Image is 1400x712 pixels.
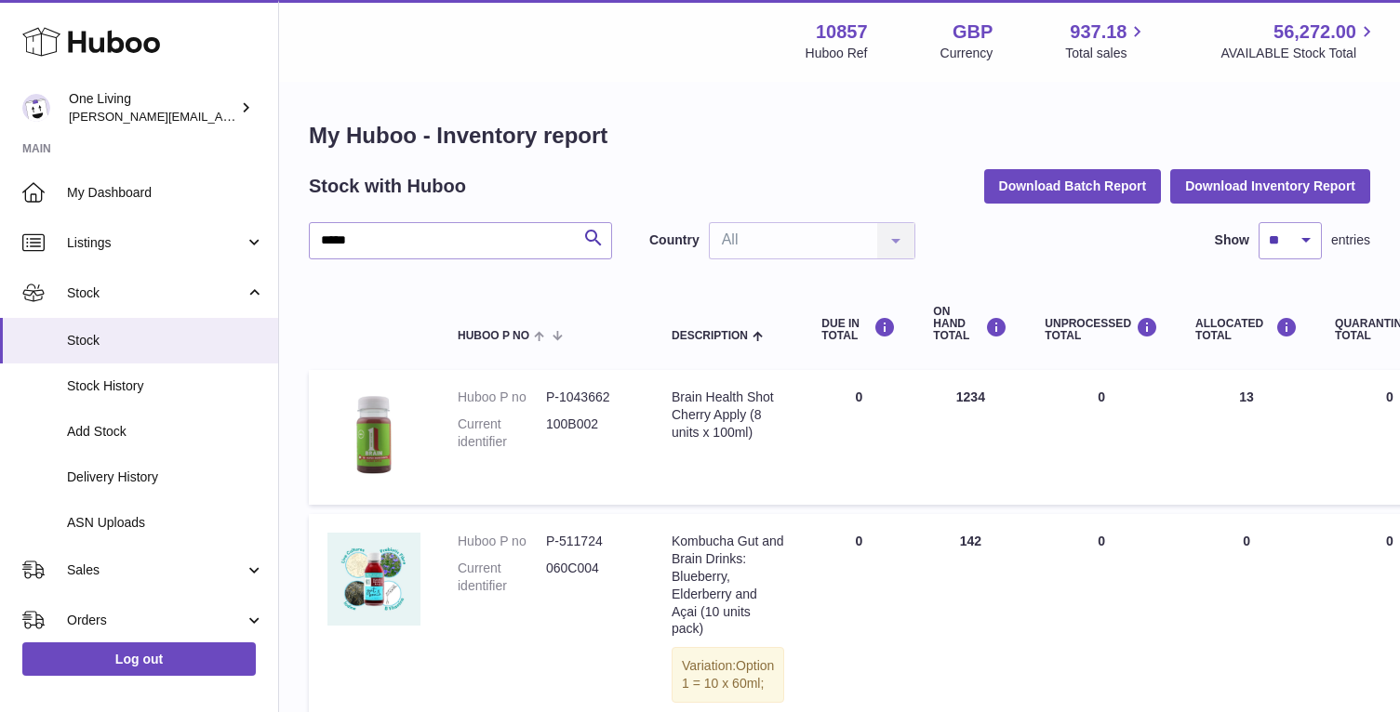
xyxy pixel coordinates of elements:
dt: Huboo P no [458,389,546,406]
span: Orders [67,612,245,629]
dd: P-1043662 [546,389,634,406]
div: One Living [69,90,236,125]
a: Log out [22,642,256,676]
span: ASN Uploads [67,514,264,532]
td: 0 [803,370,914,505]
span: 937.18 [1070,20,1127,45]
dd: P-511724 [546,533,634,550]
strong: 10857 [816,20,868,45]
span: 0 [1386,389,1393,404]
label: Show [1215,231,1249,249]
strong: GBP [953,20,993,45]
dt: Current identifier [458,560,546,595]
td: 0 [1026,370,1177,505]
span: entries [1331,231,1370,249]
dd: 060C004 [546,560,634,595]
img: product image [327,533,420,626]
span: 0 [1386,534,1393,548]
div: Variation: [672,647,784,703]
div: ALLOCATED Total [1195,317,1298,342]
button: Download Batch Report [984,169,1162,203]
span: Stock [67,284,245,302]
span: Delivery History [67,468,264,486]
td: 1234 [914,370,1026,505]
button: Download Inventory Report [1170,169,1370,203]
div: UNPROCESSED Total [1045,317,1158,342]
a: 56,272.00 AVAILABLE Stock Total [1220,20,1378,62]
div: DUE IN TOTAL [821,317,896,342]
div: ON HAND Total [933,306,1007,343]
span: Description [672,330,748,342]
h1: My Huboo - Inventory report [309,121,1370,151]
span: AVAILABLE Stock Total [1220,45,1378,62]
img: Jessica@oneliving.com [22,94,50,122]
td: 13 [1177,370,1316,505]
span: Sales [67,561,245,579]
h2: Stock with Huboo [309,174,466,199]
div: Kombucha Gut and Brain Drinks: Blueberry, Elderberry and Açai (10 units pack) [672,533,784,638]
span: My Dashboard [67,184,264,202]
span: Add Stock [67,423,264,441]
span: [PERSON_NAME][EMAIL_ADDRESS][DOMAIN_NAME] [69,109,373,124]
dt: Huboo P no [458,533,546,550]
dd: 100B002 [546,415,634,451]
span: Huboo P no [458,330,529,342]
span: Stock History [67,377,264,395]
label: Country [649,231,700,249]
div: Brain Health Shot Cherry Apply (8 units x 100ml) [672,389,784,442]
dt: Current identifier [458,415,546,451]
span: Stock [67,332,264,349]
div: Huboo Ref [806,45,868,62]
span: Listings [67,234,245,252]
img: product image [327,389,420,481]
span: Total sales [1065,45,1148,62]
div: Currency [940,45,993,62]
a: 937.18 Total sales [1065,20,1148,62]
span: 56,272.00 [1273,20,1356,45]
